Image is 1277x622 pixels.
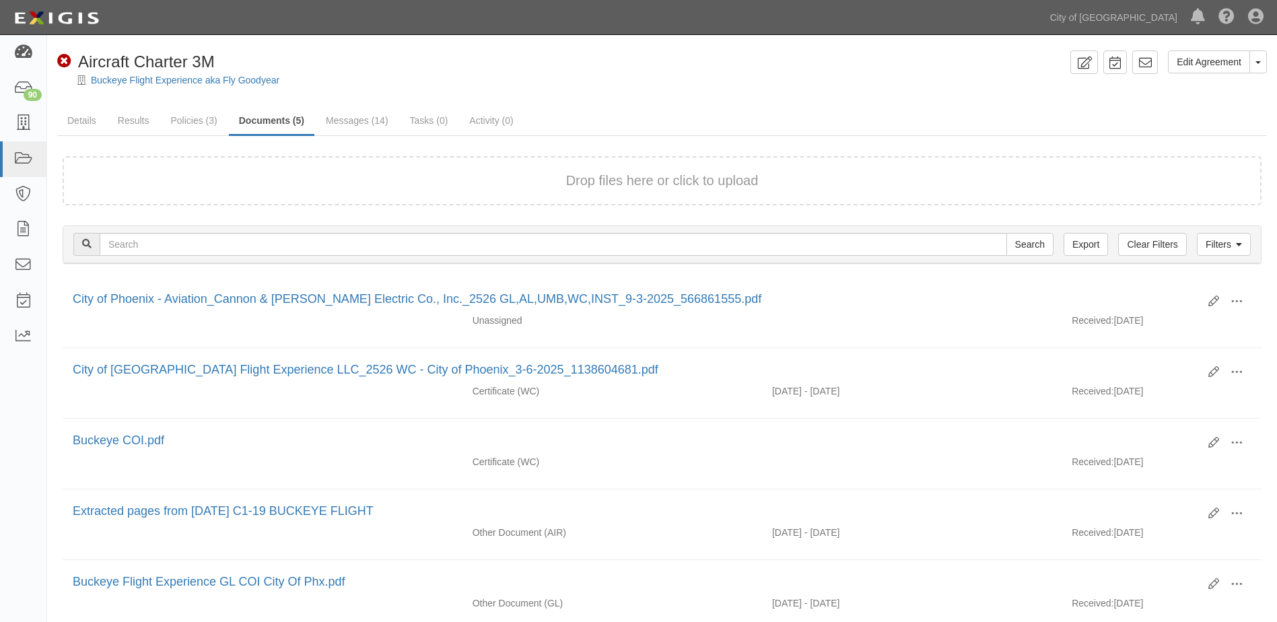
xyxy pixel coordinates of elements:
a: City of [GEOGRAPHIC_DATA] [1043,4,1184,31]
a: Tasks (0) [400,107,458,134]
div: [DATE] [1062,526,1262,546]
i: Help Center - Complianz [1218,9,1235,26]
div: Aircraft Charter 3M [57,50,215,73]
p: Received: [1072,384,1113,398]
div: [DATE] [1062,384,1262,405]
a: Details [57,107,106,134]
div: Unassigned [462,314,762,327]
span: Aircraft Charter 3M [78,53,215,71]
input: Search [1006,233,1054,256]
p: Received: [1072,526,1113,539]
div: Buckeye COI.pdf [73,432,1198,450]
div: 90 [24,89,42,101]
a: Documents (5) [229,107,314,136]
i: Non-Compliant [57,55,71,69]
div: Effective - Expiration [762,455,1062,456]
p: Received: [1072,455,1113,469]
div: Buckeye Flight Experience GL COI City Of Phx.pdf [73,574,1198,591]
img: logo-5460c22ac91f19d4615b14bd174203de0afe785f0fc80cf4dbbc73dc1793850b.png [10,6,103,30]
div: Extracted pages from 22-07-29 C1-19 BUCKEYE FLIGHT [73,503,1198,520]
a: Results [108,107,160,134]
a: Edit Agreement [1168,50,1250,73]
input: Search [100,233,1007,256]
a: Extracted pages from [DATE] C1-19 BUCKEYE FLIGHT [73,504,374,518]
div: Workers Compensation/Employers Liability [462,455,762,469]
p: Received: [1072,596,1113,610]
a: Export [1064,233,1108,256]
a: Buckeye COI.pdf [73,434,164,447]
div: Effective 08/11/2022 - Expiration 08/11/2023 [762,596,1062,610]
a: Activity (0) [459,107,523,134]
div: City of Phoenix - Aviation_Cannon & Wendt Electric Co., Inc._2526 GL,AL,UMB,WC,INST_9-3-2025_5668... [73,291,1198,308]
a: Policies (3) [160,107,227,134]
div: [DATE] [1062,314,1262,334]
div: Aircraft Liability [462,526,762,539]
a: City of Phoenix - Aviation_Cannon & [PERSON_NAME] Electric Co., Inc._2526 GL,AL,UMB,WC,INST_9-3-2... [73,292,761,306]
a: Messages (14) [316,107,399,134]
a: Buckeye Flight Experience aka Fly Goodyear [91,75,279,85]
button: Drop files here or click to upload [566,171,759,191]
a: City of [GEOGRAPHIC_DATA] Flight Experience LLC_2526 WC - City of Phoenix_3-6-2025_1138604681.pdf [73,363,658,376]
a: Filters [1197,233,1251,256]
a: Clear Filters [1118,233,1186,256]
div: Effective 07/26/2022 - Expiration 07/26/2023 [762,526,1062,539]
div: General Liability [462,596,762,610]
a: Buckeye Flight Experience GL COI City Of Phx.pdf [73,575,345,588]
div: City of Phoenix_Buckeye Flight Experience LLC_2526 WC - City of Phoenix_3-6-2025_1138604681.pdf [73,361,1198,379]
div: [DATE] [1062,455,1262,475]
div: [DATE] [1062,596,1262,617]
div: Effective 02/16/2025 - Expiration 02/16/2026 [762,384,1062,398]
p: Received: [1072,314,1113,327]
div: Workers Compensation/Employers Liability [462,384,762,398]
